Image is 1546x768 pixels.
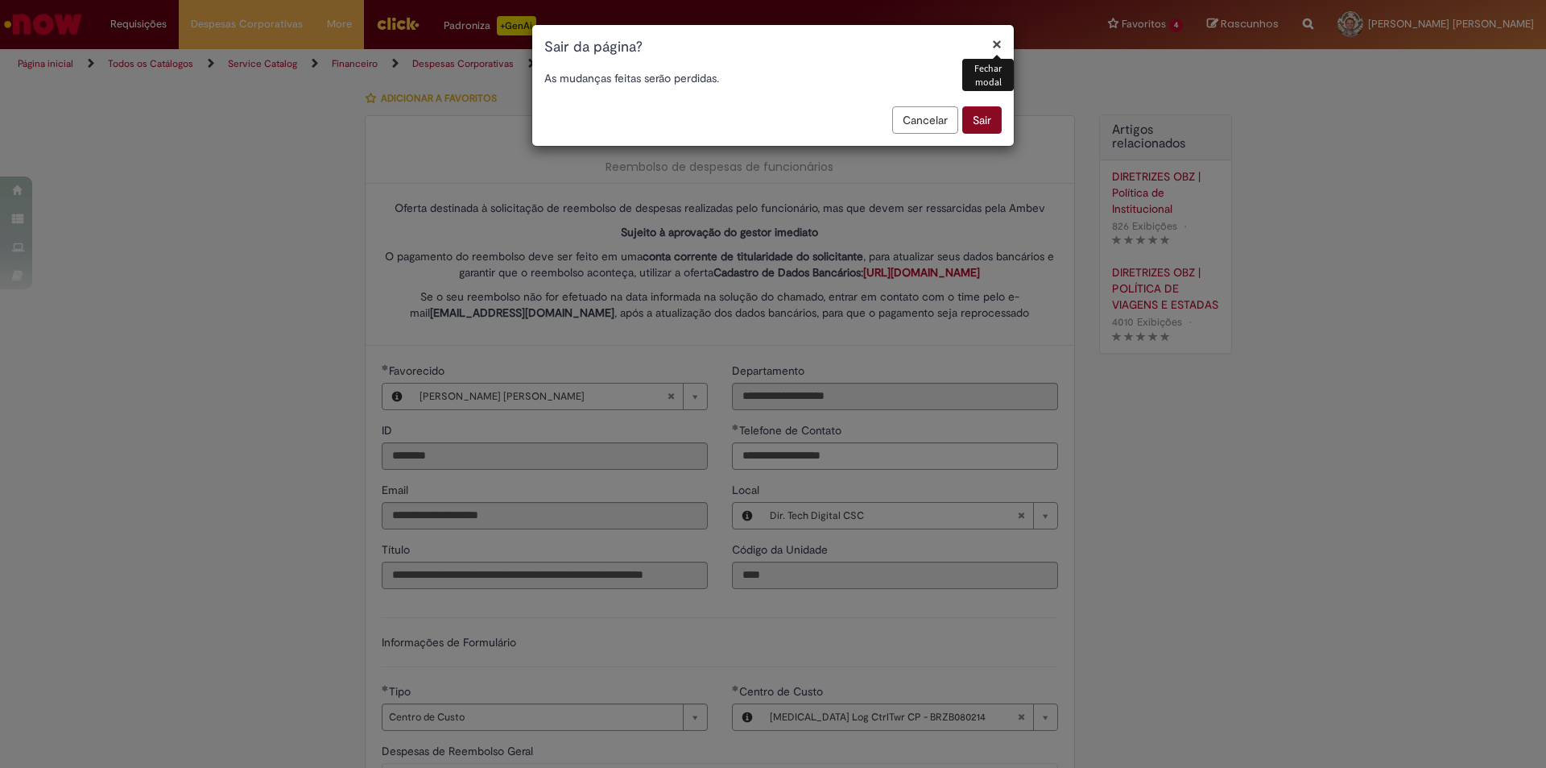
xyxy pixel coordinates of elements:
[992,35,1002,52] button: Fechar modal
[892,106,958,134] button: Cancelar
[544,37,1002,58] h1: Sair da página?
[962,59,1014,91] div: Fechar modal
[544,70,1002,86] p: As mudanças feitas serão perdidas.
[962,106,1002,134] button: Sair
